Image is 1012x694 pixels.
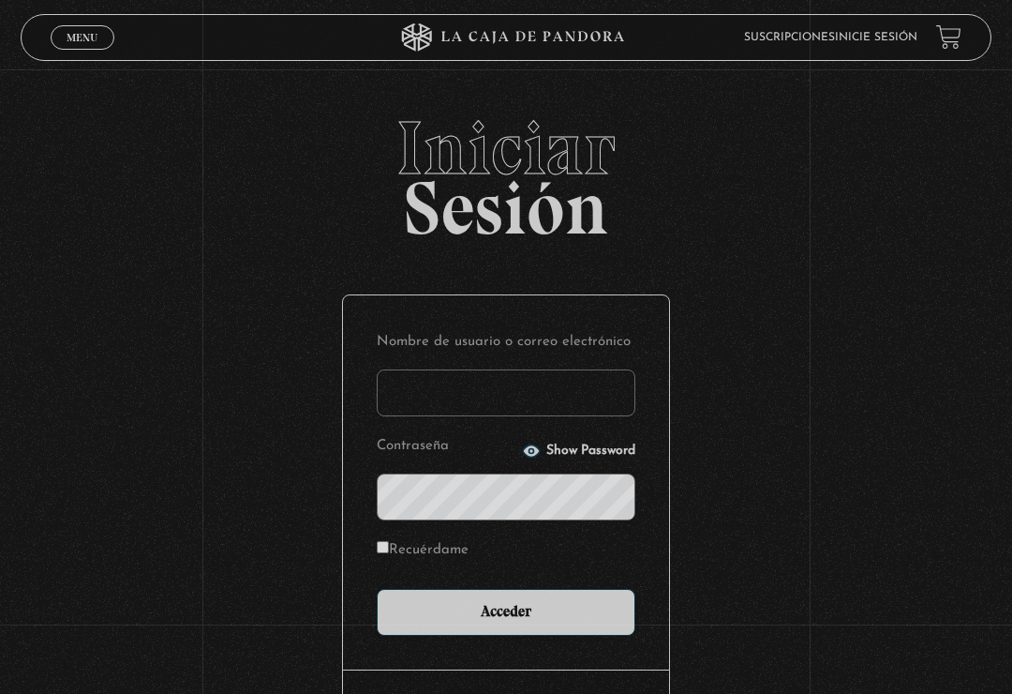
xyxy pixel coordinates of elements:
label: Contraseña [377,433,516,459]
button: Show Password [522,442,635,460]
h2: Sesión [21,111,992,231]
label: Recuérdame [377,537,469,563]
label: Nombre de usuario o correo electrónico [377,329,635,355]
span: Show Password [546,445,635,458]
span: Cerrar [61,48,105,61]
a: View your shopping cart [936,24,961,50]
input: Recuérdame [377,541,389,553]
span: Iniciar [21,111,992,186]
a: Inicie sesión [835,32,917,43]
input: Acceder [377,589,635,636]
span: Menu [67,32,97,43]
a: Suscripciones [744,32,835,43]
